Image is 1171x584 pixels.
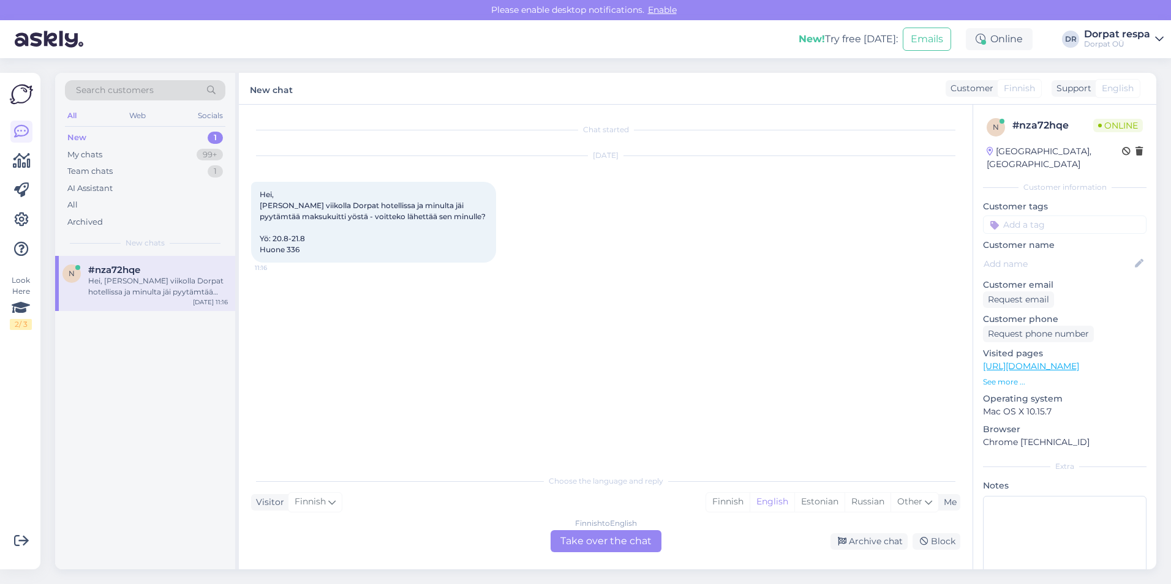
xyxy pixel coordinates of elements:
input: Add name [984,257,1132,271]
p: Visited pages [983,347,1147,360]
p: Operating system [983,392,1147,405]
span: Online [1093,119,1143,132]
img: Askly Logo [10,83,33,106]
span: Finnish [295,495,326,509]
div: Choose the language and reply [251,476,960,487]
span: Finnish [1004,82,1035,95]
div: English [750,493,794,511]
div: Customer information [983,182,1147,193]
span: n [993,122,999,132]
b: New! [799,33,825,45]
div: # nza72hqe [1012,118,1093,133]
p: Customer phone [983,313,1147,326]
p: Customer tags [983,200,1147,213]
div: Chat started [251,124,960,135]
p: See more ... [983,376,1147,387]
p: Mac OS X 10.15.7 [983,405,1147,418]
div: Russian [845,493,890,511]
div: Dorpat respa [1084,29,1150,39]
div: Finnish [706,493,750,511]
div: [GEOGRAPHIC_DATA], [GEOGRAPHIC_DATA] [987,145,1122,171]
div: Me [939,496,957,509]
span: New chats [126,238,165,249]
div: Visitor [251,496,284,509]
div: Look Here [10,275,32,330]
span: Enable [644,4,680,15]
div: 1 [208,165,223,178]
div: Request phone number [983,326,1094,342]
div: AI Assistant [67,182,113,195]
span: #nza72hqe [88,264,140,275]
input: Add a tag [983,215,1147,234]
a: Dorpat respaDorpat OÜ [1084,29,1164,49]
span: Search customers [76,84,154,97]
div: 2 / 3 [10,319,32,330]
div: Dorpat OÜ [1084,39,1150,49]
div: Socials [195,108,225,124]
div: [DATE] [251,150,960,161]
span: 11:16 [255,263,301,272]
div: Hei, [PERSON_NAME] viikolla Dorpat hotellissa ja minulta jäi pyytämtää maksukuitti yöstä - voitte... [88,275,228,298]
div: [DATE] 11:16 [193,298,228,307]
div: Finnish to English [575,518,637,529]
div: Extra [983,461,1147,472]
div: Support [1052,82,1091,95]
div: Online [966,28,1033,50]
p: Customer name [983,239,1147,252]
div: Customer [946,82,993,95]
span: Hei, [PERSON_NAME] viikolla Dorpat hotellissa ja minulta jäi pyytämtää maksukuitti yöstä - voitte... [260,190,486,254]
label: New chat [250,80,293,97]
div: Take over the chat [551,530,661,552]
div: Web [127,108,148,124]
div: 1 [208,132,223,144]
div: Archived [67,216,103,228]
div: Archive chat [830,533,908,550]
p: Chrome [TECHNICAL_ID] [983,436,1147,449]
div: 99+ [197,149,223,161]
div: Block [913,533,960,550]
div: All [67,199,78,211]
div: My chats [67,149,102,161]
div: DR [1062,31,1079,48]
div: Try free [DATE]: [799,32,898,47]
div: New [67,132,86,144]
span: English [1102,82,1134,95]
p: Notes [983,479,1147,492]
div: Team chats [67,165,113,178]
p: Browser [983,423,1147,436]
button: Emails [903,28,951,51]
span: n [69,269,75,278]
div: Request email [983,291,1054,308]
p: Customer email [983,279,1147,291]
div: All [65,108,79,124]
div: Estonian [794,493,845,511]
a: [URL][DOMAIN_NAME] [983,361,1079,372]
span: Other [897,496,922,507]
